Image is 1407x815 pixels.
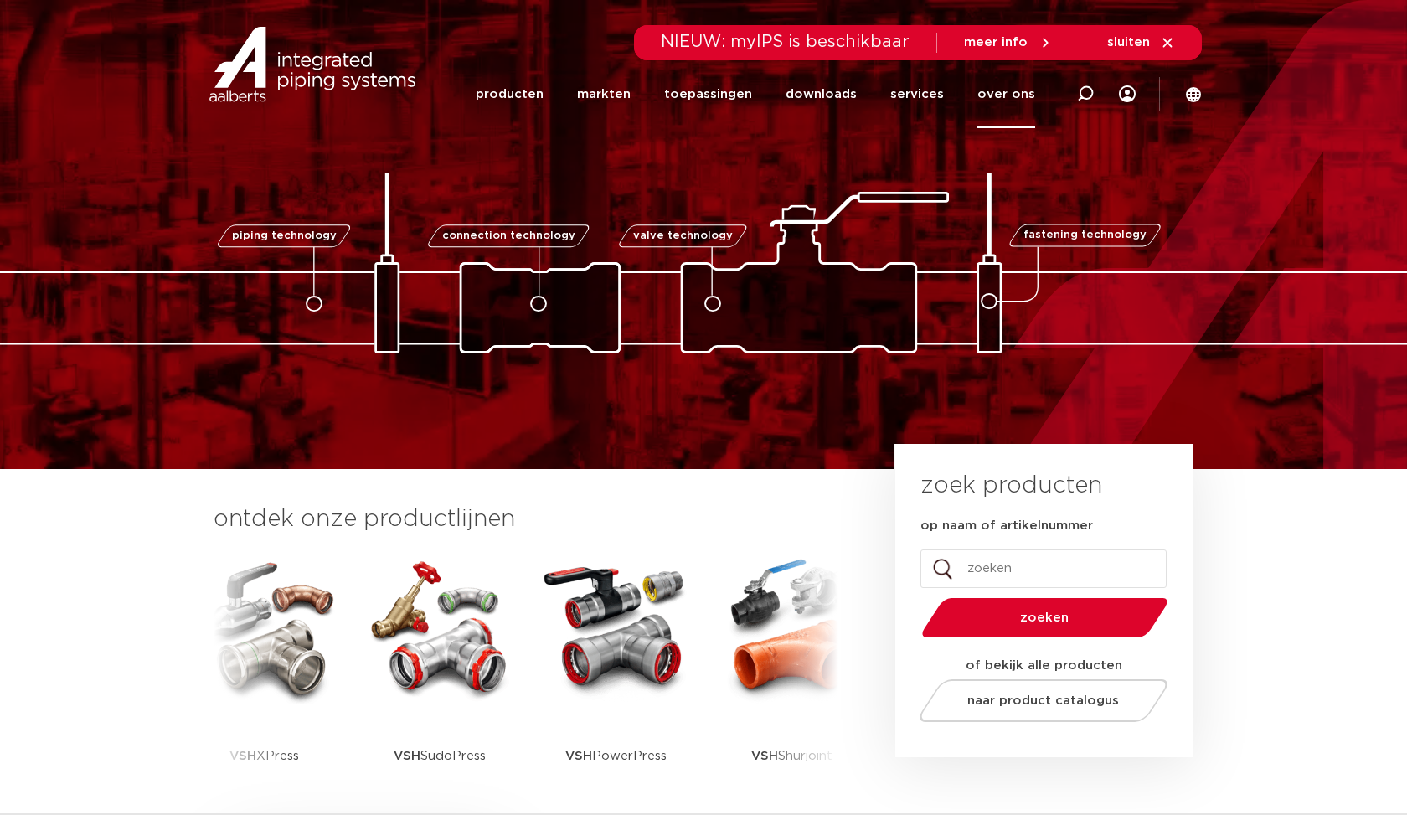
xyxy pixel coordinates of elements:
strong: VSH [565,750,592,762]
a: markten [577,60,631,128]
h3: ontdek onze productlijnen [214,503,838,536]
h3: zoek producten [920,469,1102,503]
p: XPress [229,704,299,808]
p: PowerPress [565,704,667,808]
strong: VSH [751,750,778,762]
span: sluiten [1107,36,1150,49]
p: SudoPress [394,704,486,808]
a: VSHShurjoint [716,553,867,808]
span: fastening technology [1023,230,1147,241]
nav: Menu [476,60,1035,128]
a: over ons [977,60,1035,128]
strong: VSH [229,750,256,762]
button: zoeken [915,596,1175,639]
span: connection technology [442,230,575,241]
a: sluiten [1107,35,1175,50]
span: naar product catalogus [968,694,1120,707]
p: Shurjoint [751,704,832,808]
strong: VSH [394,750,420,762]
div: my IPS [1119,60,1136,128]
a: downloads [786,60,857,128]
span: NIEUW: myIPS is beschikbaar [661,34,910,50]
span: piping technology [231,230,336,241]
span: valve technology [632,230,732,241]
label: op naam of artikelnummer [920,518,1093,534]
strong: of bekijk alle producten [966,659,1122,672]
a: naar product catalogus [915,679,1172,722]
a: producten [476,60,544,128]
a: meer info [964,35,1053,50]
a: services [890,60,944,128]
span: zoeken [965,611,1125,624]
a: VSHSudoPress [364,553,515,808]
a: VSHPowerPress [540,553,691,808]
a: toepassingen [664,60,752,128]
a: VSHXPress [188,553,339,808]
span: meer info [964,36,1028,49]
input: zoeken [920,549,1167,588]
